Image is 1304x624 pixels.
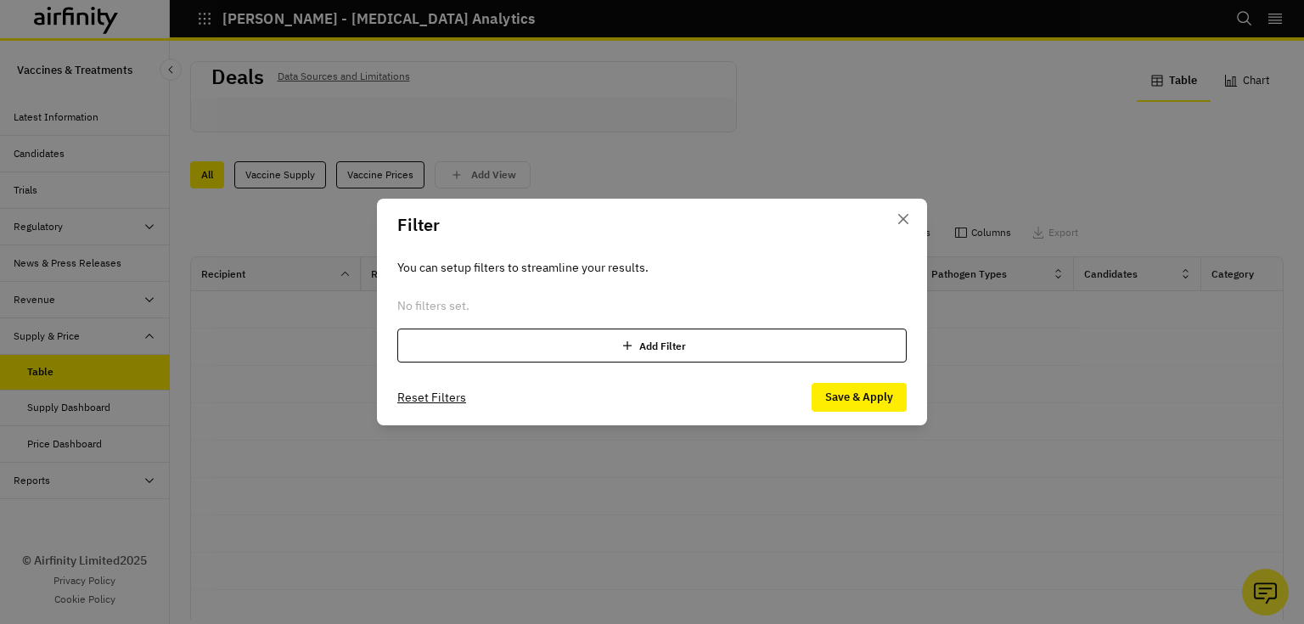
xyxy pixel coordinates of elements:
[397,329,907,363] div: Add Filter
[812,383,907,412] button: Save & Apply
[397,297,907,315] div: No filters set.
[397,258,907,277] p: You can setup filters to streamline your results.
[397,384,466,411] button: Reset Filters
[377,199,927,251] header: Filter
[890,205,917,233] button: Close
